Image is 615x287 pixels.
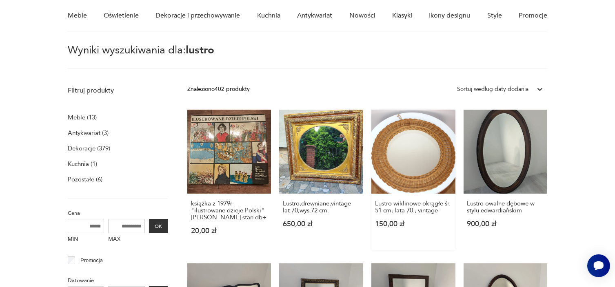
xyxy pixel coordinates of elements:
h3: książka z 1979r "ilustrowane dzieje Polski" [PERSON_NAME] stan db+ [191,200,268,221]
a: Dekoracje (379) [68,143,110,154]
label: MIN [68,233,104,246]
div: Sortuj według daty dodania [457,85,528,94]
p: 150,00 zł [375,221,452,227]
a: Lustro,drewniane,vintage lat 70,wys.72 cm.Lustro,drewniane,vintage lat 70,wys.72 cm.650,00 zł [279,110,363,250]
iframe: Smartsupp widget button [587,254,610,277]
p: 650,00 zł [283,221,360,227]
p: 20,00 zł [191,227,268,234]
a: Lustro owalne dębowe w stylu edwardiańskimLustro owalne dębowe w stylu edwardiańskim900,00 zł [464,110,548,250]
button: OK [149,219,168,233]
a: Antykwariat (3) [68,127,109,139]
span: lustro [186,43,214,57]
p: 900,00 zł [467,221,544,227]
a: książka z 1979r "ilustrowane dzieje Polski" M.Siuchniński stan db+książka z 1979r "ilustrowane dz... [187,110,271,250]
a: Meble (13) [68,112,97,123]
h3: Lustro wiklinowe okrągłe śr. 51 cm, lata 70., vintage [375,200,452,214]
label: MAX [108,233,145,246]
p: Cena [68,209,168,218]
p: Promocja [80,256,103,265]
div: Znaleziono 402 produkty [187,85,250,94]
p: Filtruj produkty [68,86,168,95]
a: Kuchnia (1) [68,158,97,170]
h3: Lustro owalne dębowe w stylu edwardiańskim [467,200,544,214]
p: Wyniki wyszukiwania dla: [68,45,547,69]
a: Lustro wiklinowe okrągłe śr. 51 cm, lata 70., vintageLustro wiklinowe okrągłe śr. 51 cm, lata 70.... [371,110,455,250]
h3: Lustro,drewniane,vintage lat 70,wys.72 cm. [283,200,360,214]
a: Pozostałe (6) [68,174,102,185]
p: Datowanie [68,276,168,285]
